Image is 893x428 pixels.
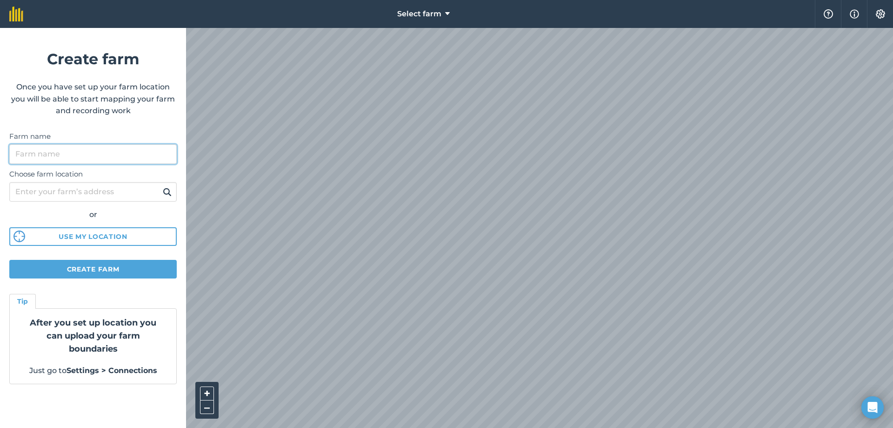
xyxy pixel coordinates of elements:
button: – [200,401,214,414]
button: + [200,387,214,401]
span: Select farm [397,8,441,20]
img: svg%3e [13,231,25,242]
img: svg+xml;base64,PHN2ZyB4bWxucz0iaHR0cDovL3d3dy53My5vcmcvMjAwMC9zdmciIHdpZHRoPSIxOSIgaGVpZ2h0PSIyNC... [163,186,172,197]
img: A question mark icon [823,9,834,19]
div: or [9,209,177,221]
p: Once you have set up your farm location you will be able to start mapping your farm and recording... [9,81,177,117]
h4: Tip [17,296,28,306]
img: A cog icon [875,9,886,19]
img: svg+xml;base64,PHN2ZyB4bWxucz0iaHR0cDovL3d3dy53My5vcmcvMjAwMC9zdmciIHdpZHRoPSIxNyIgaGVpZ2h0PSIxNy... [850,8,859,20]
p: Just go to [21,365,165,377]
strong: After you set up location you can upload your farm boundaries [30,318,156,354]
label: Farm name [9,131,177,142]
input: Enter your farm’s address [9,182,177,202]
input: Farm name [9,144,177,164]
div: Open Intercom Messenger [861,396,884,419]
img: fieldmargin Logo [9,7,23,21]
label: Choose farm location [9,169,177,180]
button: Use my location [9,227,177,246]
h1: Create farm [9,47,177,71]
strong: Settings > Connections [67,366,157,375]
button: Create farm [9,260,177,279]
